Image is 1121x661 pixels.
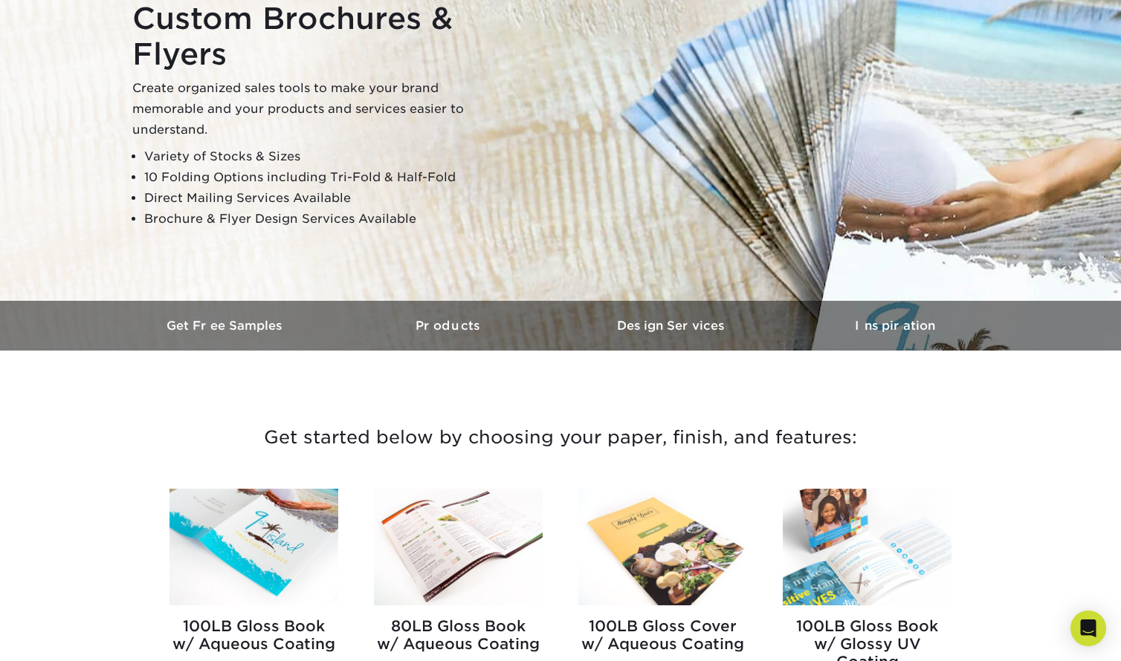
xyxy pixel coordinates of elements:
[337,319,560,333] h3: Products
[132,1,504,72] h1: Custom Brochures & Flyers
[144,209,504,229] li: Brochure & Flyer Design Services Available
[784,301,1007,351] a: Inspiration
[1070,610,1106,646] div: Open Intercom Messenger
[144,146,504,167] li: Variety of Stocks & Sizes
[114,301,337,351] a: Get Free Samples
[560,319,784,333] h3: Design Services
[114,319,337,333] h3: Get Free Samples
[560,301,784,351] a: Design Services
[144,188,504,209] li: Direct Mailing Services Available
[578,489,747,605] img: 100LB Gloss Cover<br/>w/ Aqueous Coating Brochures & Flyers
[126,404,995,471] h3: Get started below by choosing your paper, finish, and features:
[132,78,504,140] p: Create organized sales tools to make your brand memorable and your products and services easier t...
[783,489,952,605] img: 100LB Gloss Book<br/>w/ Glossy UV Coating Brochures & Flyers
[578,617,747,653] h2: 100LB Gloss Cover w/ Aqueous Coating
[374,489,543,605] img: 80LB Gloss Book<br/>w/ Aqueous Coating Brochures & Flyers
[784,319,1007,333] h3: Inspiration
[337,301,560,351] a: Products
[144,167,504,188] li: 10 Folding Options including Tri-Fold & Half-Fold
[169,489,338,605] img: 100LB Gloss Book<br/>w/ Aqueous Coating Brochures & Flyers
